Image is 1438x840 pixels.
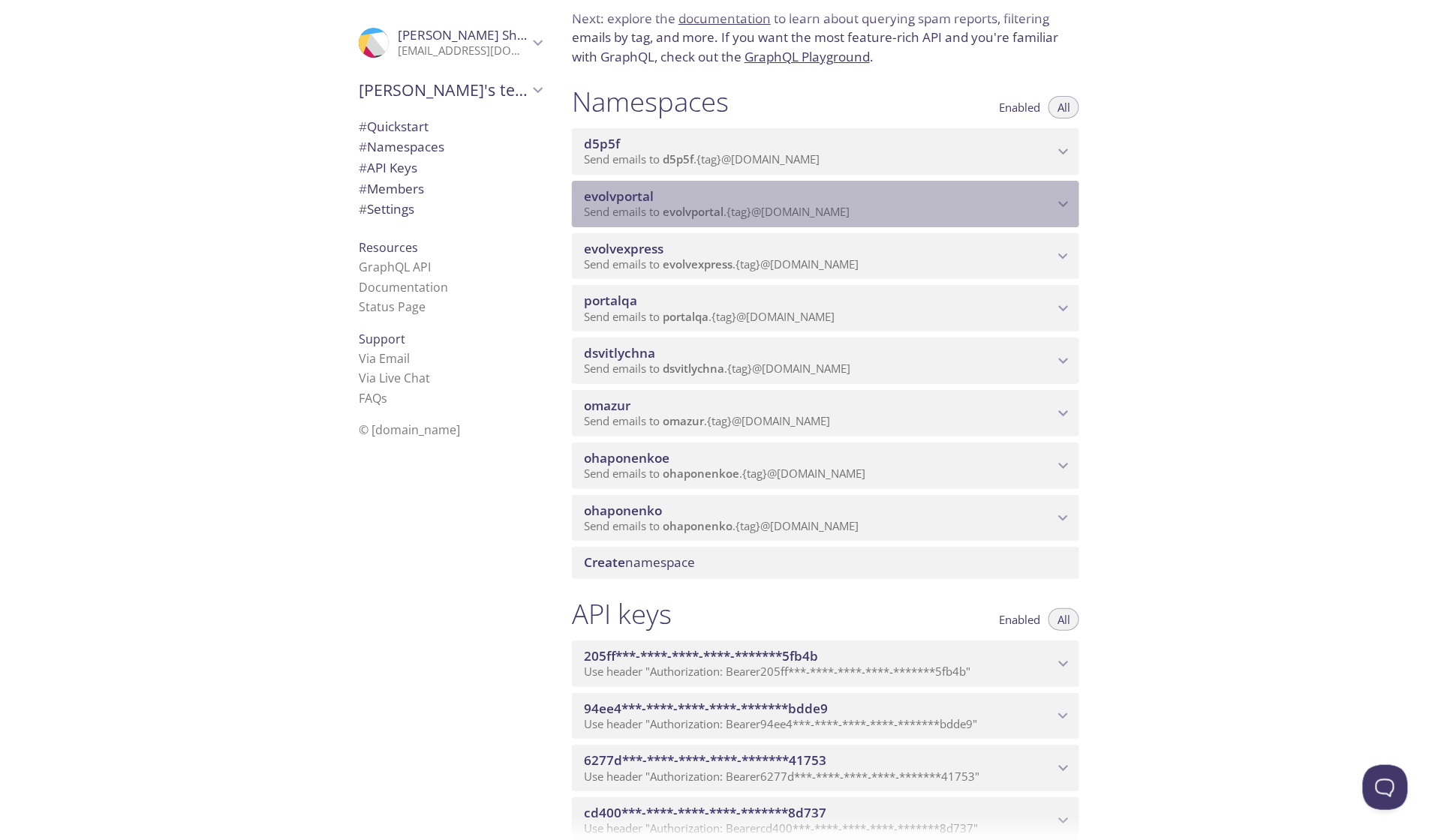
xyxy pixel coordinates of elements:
[584,344,655,361] span: dsvitlychna
[584,151,820,166] span: Send emails to . {tag} @[DOMAIN_NAME]
[663,204,724,219] span: evolvportal
[572,337,1079,384] div: dsvitlychna namespace
[663,361,724,376] span: dsvitlychna
[1363,765,1408,810] iframe: Help Scout Beacon - Open
[584,502,662,519] span: ohaponenko
[359,239,418,256] span: Resources
[359,331,405,347] span: Support
[347,18,554,67] div: Maryana Shkoropad
[359,180,367,197] span: #
[584,187,654,205] span: evolvportal
[663,309,708,324] span: portalqa
[359,200,414,217] span: Settings
[584,553,695,571] span: namespace
[584,449,669,466] span: ohaponenkoe
[572,547,1079,578] div: Create namespace
[584,518,859,533] span: Send emails to . {tag} @[DOMAIN_NAME]
[359,79,528,100] span: [PERSON_NAME]'s team
[359,138,444,155] span: Namespaces
[572,285,1079,331] div: portalqa namespace
[359,421,460,438] span: © [DOMAIN_NAME]
[663,466,739,481] span: ohaponenkoe
[359,350,410,367] a: Via Email
[663,518,733,533] span: ohaponenko
[359,279,448,295] a: Documentation
[572,390,1079,436] div: omazur namespace
[990,96,1049,118] button: Enabled
[572,128,1079,175] div: d5p5f namespace
[584,135,620,152] span: d5p5f
[584,361,850,376] span: Send emails to . {tag} @[DOMAIN_NAME]
[572,9,1079,67] p: Next: explore the to learn about querying spam reports, filtering emails by tag, and more. If you...
[663,413,704,428] span: omazur
[584,466,865,481] span: Send emails to . {tag} @[DOMAIN_NAME]
[398,43,528,58] p: [EMAIL_ADDRESS][DOMAIN_NAME]
[359,200,367,217] span: #
[745,48,870,65] a: GraphQL Playground
[572,181,1079,227] div: evolvportal namespace
[584,292,637,309] span: portalqa
[584,553,625,571] span: Create
[584,256,859,271] span: Send emails to . {tag} @[DOMAIN_NAME]
[584,240,663,257] span: evolvexpress
[347,136,554,157] div: Namespaces
[663,256,733,271] span: evolvexpress
[359,118,429,135] span: Quickstart
[584,413,830,428] span: Send emails to . {tag} @[DOMAIN_NAME]
[572,597,672,631] h1: API keys
[359,159,367,176] span: #
[572,442,1079,489] div: ohaponenkoe namespace
[347,116,554,137] div: Quickstart
[347,70,554,109] div: Evolv's team
[347,157,554,178] div: API Keys
[398,26,567,43] span: [PERSON_NAME] Shkoropad
[663,151,693,166] span: d5p5f
[572,233,1079,280] div: evolvexpress namespace
[572,85,729,118] h1: Namespaces
[584,204,850,219] span: Send emails to . {tag} @[DOMAIN_NAME]
[584,397,630,414] span: omazur
[1048,608,1079,631] button: All
[359,298,426,315] a: Status Page
[572,495,1079,541] div: ohaponenko namespace
[359,159,417,176] span: API Keys
[1048,96,1079,118] button: All
[359,370,430,386] a: Via Live Chat
[381,390,387,406] span: s
[359,259,431,275] a: GraphQL API
[359,390,387,406] a: FAQ
[359,180,424,197] span: Members
[347,199,554,220] div: Team Settings
[678,10,771,27] a: documentation
[359,138,367,155] span: #
[347,178,554,199] div: Members
[359,118,367,135] span: #
[584,309,835,324] span: Send emails to . {tag} @[DOMAIN_NAME]
[990,608,1049,631] button: Enabled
